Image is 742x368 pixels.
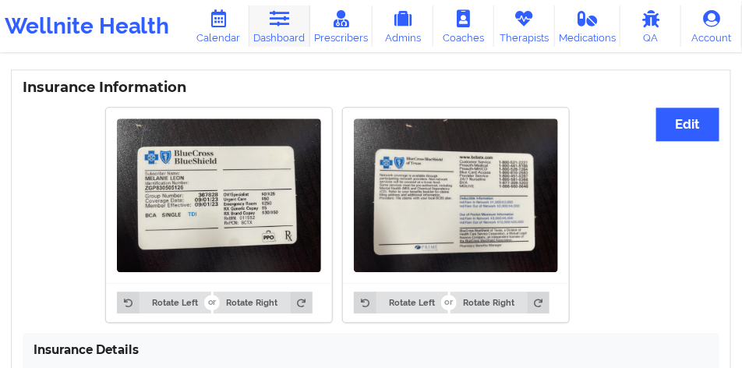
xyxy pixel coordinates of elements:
a: Dashboard [249,5,310,47]
button: Rotate Left [354,292,447,313]
a: Prescribers [310,5,373,47]
a: Coaches [433,5,494,47]
button: Edit [656,108,719,141]
a: Calendar [189,5,249,47]
button: Rotate Left [117,292,210,313]
button: Rotate Right [214,292,313,313]
img: Melanie Leon [354,119,558,272]
a: Admins [373,5,433,47]
img: Melanie Leon [117,119,321,272]
a: Therapists [494,5,555,47]
a: QA [620,5,681,47]
h3: Insurance Information [23,79,719,97]
a: Medications [555,5,620,47]
h4: Insurance Details [34,342,708,357]
a: Account [681,5,742,47]
button: Rotate Right [450,292,549,313]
